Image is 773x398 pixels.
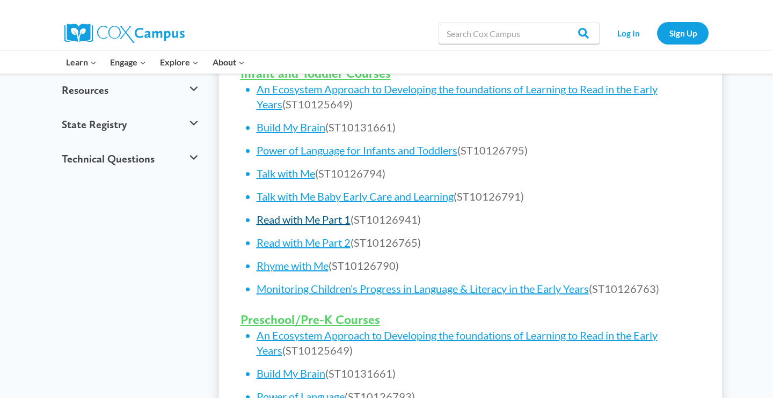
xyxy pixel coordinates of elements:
[257,120,701,135] li: (ST10131661)
[257,144,457,157] a: Power of Language for Infants and Toddlers
[257,143,701,158] li: (ST10126795)
[605,22,652,44] a: Log In
[657,22,709,44] a: Sign Up
[257,83,658,110] a: An Ecosystem Approach to Developing the foundations of Learning to Read in the Early Years
[56,107,203,142] button: State Registry
[257,121,325,134] a: Build My Brain
[104,51,154,73] button: Child menu of Engage
[257,236,351,249] a: Read with Me Part 2
[257,213,351,226] a: Read with Me Part 1
[240,65,391,81] span: Infant and Toddler Courses
[56,142,203,176] button: Technical Questions
[257,166,701,181] li: (ST10126794)
[153,51,206,73] button: Child menu of Explore
[257,212,701,227] li: (ST10126941)
[59,51,251,73] nav: Primary Navigation
[257,366,701,381] li: (ST10131661)
[59,51,104,73] button: Child menu of Learn
[605,22,709,44] nav: Secondary Navigation
[257,328,701,358] li: (ST10125649)
[257,281,701,296] li: (ST10126763)
[257,190,454,203] a: Talk with Me Baby Early Care and Learning
[257,167,315,180] a: Talk with Me
[257,258,701,273] li: (ST10126790)
[257,235,701,250] li: (ST10126765)
[257,189,701,204] li: (ST10126791)
[206,51,252,73] button: Child menu of About
[257,367,325,380] a: Build My Brain
[257,259,329,272] a: Rhyme with Me
[257,329,658,357] a: An Ecosystem Approach to Developing the foundations of Learning to Read in the Early Years
[439,23,600,44] input: Search Cox Campus
[257,82,701,112] li: (ST10125649)
[64,24,185,43] img: Cox Campus
[240,312,380,327] span: Preschool/Pre-K Courses
[56,73,203,107] button: Resources
[257,282,589,295] a: Monitoring Children’s Progress in Language & Literacy in the Early Years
